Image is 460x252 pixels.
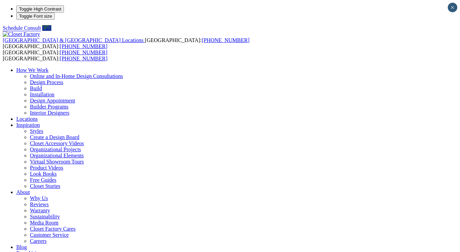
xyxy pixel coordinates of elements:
a: [PHONE_NUMBER] [60,43,107,49]
span: [GEOGRAPHIC_DATA]: [GEOGRAPHIC_DATA]: [3,37,250,49]
a: Locations [16,116,38,122]
a: Organizational Elements [30,153,84,158]
a: Call [42,25,51,31]
a: Online and In-Home Design Consultations [30,73,123,79]
a: Design Appointment [30,98,75,103]
a: Installation [30,92,54,97]
a: Styles [30,128,43,134]
button: Toggle Font size [16,13,55,20]
a: Closet Stories [30,183,60,189]
a: Media Room [30,220,58,226]
a: Interior Designers [30,110,69,116]
img: Closet Factory [3,31,40,37]
a: Builder Programs [30,104,68,110]
a: How We Work [16,67,49,73]
span: [GEOGRAPHIC_DATA]: [GEOGRAPHIC_DATA]: [3,50,107,61]
a: Warranty [30,208,50,213]
span: [GEOGRAPHIC_DATA] & [GEOGRAPHIC_DATA] Locations [3,37,143,43]
a: Customer Service [30,232,69,238]
a: [PHONE_NUMBER] [202,37,249,43]
a: Blog [16,244,27,250]
button: Close [448,3,457,12]
a: Build [30,85,42,91]
button: Toggle High Contrast [16,5,64,13]
span: Toggle High Contrast [19,6,61,12]
a: Why Us [30,195,48,201]
a: Closet Accessory Videos [30,140,84,146]
a: Create a Design Board [30,134,79,140]
a: Design Process [30,79,63,85]
a: About [16,189,30,195]
a: Careers [30,238,47,244]
a: Reviews [30,201,49,207]
a: [PHONE_NUMBER] [60,50,107,55]
a: Virtual Showroom Tours [30,159,84,164]
a: Product Videos [30,165,63,171]
a: Look Books [30,171,57,177]
a: Schedule Consult [3,25,41,31]
a: [GEOGRAPHIC_DATA] & [GEOGRAPHIC_DATA] Locations [3,37,145,43]
a: Sustainability [30,214,60,219]
a: Free Guides [30,177,56,183]
a: Closet Factory Cares [30,226,75,232]
span: Toggle Font size [19,14,52,19]
a: Organizational Projects [30,147,81,152]
a: [PHONE_NUMBER] [60,56,107,61]
a: Inspiration [16,122,40,128]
